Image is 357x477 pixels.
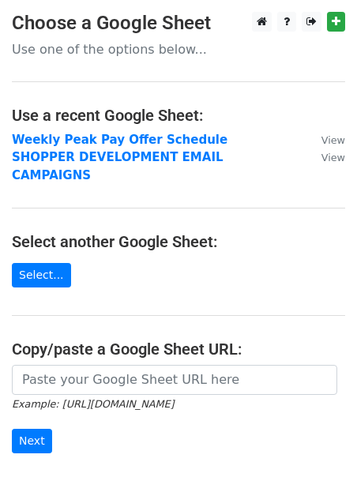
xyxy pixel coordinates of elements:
[12,429,52,453] input: Next
[12,340,345,359] h4: Copy/paste a Google Sheet URL:
[12,150,224,182] a: SHOPPER DEVELOPMENT EMAIL CAMPAIGNS
[321,134,345,146] small: View
[12,133,227,147] a: Weekly Peak Pay Offer Schedule
[12,232,345,251] h4: Select another Google Sheet:
[12,12,345,35] h3: Choose a Google Sheet
[321,152,345,163] small: View
[12,106,345,125] h4: Use a recent Google Sheet:
[306,150,345,164] a: View
[12,398,174,410] small: Example: [URL][DOMAIN_NAME]
[12,263,71,287] a: Select...
[12,365,337,395] input: Paste your Google Sheet URL here
[12,41,345,58] p: Use one of the options below...
[306,133,345,147] a: View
